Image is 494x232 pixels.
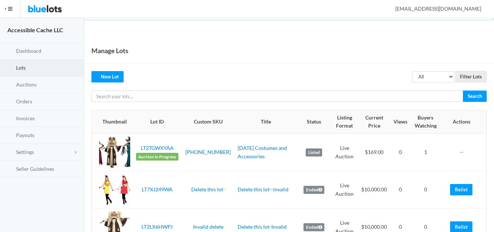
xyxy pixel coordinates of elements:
[391,171,410,209] td: 0
[358,171,391,209] td: $10,000.00
[455,71,487,82] input: Filter Lots
[385,6,393,13] ion-icon: person
[141,145,174,151] a: LT2TGWXYAA
[92,111,133,133] th: Thumbnail
[463,91,487,102] input: Search
[331,171,358,209] td: Live Auction
[16,98,32,104] span: Orders
[450,184,472,195] a: Relist
[181,111,235,133] th: Custom SKU
[6,132,14,139] ion-icon: paper plane
[7,26,63,33] strong: Accessible Cache LLC
[16,132,34,138] span: Payouts
[410,133,441,171] td: 1
[96,74,101,78] ion-icon: create
[238,224,287,230] a: Delete this lot-Invalid
[391,111,410,133] th: Views
[16,65,26,71] span: Lots
[91,91,463,102] input: Search your lots...
[441,133,486,171] td: --
[387,5,481,12] span: [EMAIL_ADDRESS][DOMAIN_NAME]
[238,186,289,192] a: Delete this lot--invalid
[235,111,297,133] th: Title
[16,81,37,88] span: Auctions
[6,65,14,72] ion-icon: clipboard
[391,133,410,171] td: 0
[410,171,441,209] td: 0
[297,111,331,133] th: Status
[16,166,54,172] span: Seller Guidelines
[142,186,173,192] a: LT7XJ249WA
[6,48,14,55] ion-icon: speedometer
[306,148,322,156] label: Listed
[331,111,358,133] th: Listing Format
[91,45,128,56] h1: Manage Lots
[193,224,223,230] a: Invalid delete
[133,111,181,133] th: Lot ID
[16,115,35,121] span: Invoices
[191,186,225,192] a: Delete this lot-
[238,145,287,159] a: [DATE] Costumes and Accessories
[16,48,41,54] span: Dashboard
[6,99,14,106] ion-icon: cash
[6,149,14,156] ion-icon: cog
[331,133,358,171] td: Live Auction
[6,166,14,173] ion-icon: list box
[142,224,173,230] a: LT2LX6HWPJ
[6,82,14,89] ion-icon: flash
[136,153,178,161] span: Auction in Progress
[358,133,391,171] td: $169.00
[16,149,34,155] span: Settings
[303,223,324,231] label: Ended
[410,111,441,133] th: Buyers Watching
[6,115,14,122] ion-icon: calculator
[441,111,486,133] th: Actions
[185,149,231,155] a: [PHONE_NUMBER]
[91,71,124,82] a: createNew Lot
[303,186,324,194] label: Ended
[358,111,391,133] th: Current Price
